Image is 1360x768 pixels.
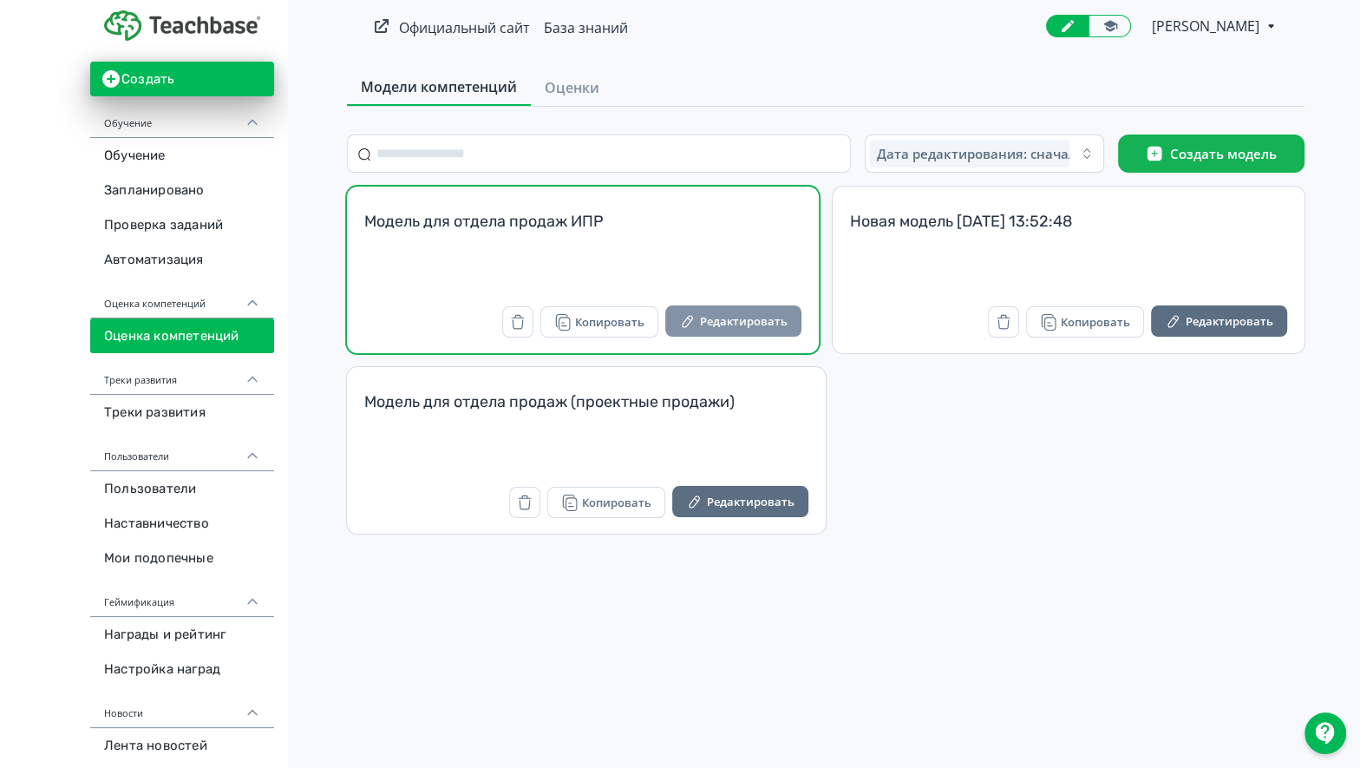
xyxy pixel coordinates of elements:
[90,353,274,395] div: Треки развития
[547,487,665,518] button: Копировать
[1089,15,1131,37] a: Переключиться в режим ученика
[90,686,274,728] div: Новости
[1026,306,1144,338] button: Копировать
[90,617,274,652] a: Награды и рейтинг
[104,10,260,41] img: https://files.teachbase.ru/system/slaveaccount/22794/logo/medium-2c8f112396b56d8ce73415e7b6eb7272...
[90,277,274,318] div: Оценка компетенций
[544,18,628,37] a: База знаний
[545,77,599,98] span: Оценки
[90,395,274,430] a: Треки развития
[672,486,808,520] a: Редактировать
[665,305,801,337] button: Редактировать
[1118,135,1304,173] button: Создать модель
[90,138,274,173] a: Обучение
[1151,305,1287,337] button: Редактировать
[90,318,274,353] a: Оценка компетенций
[865,135,1104,173] button: Дата редактирования: сначала новые
[364,211,801,253] div: Модель для отдела продаж ИПР
[540,306,658,338] button: Копировать
[90,242,274,277] a: Автоматизация
[361,76,517,97] span: Модели компетенций
[90,96,274,138] div: Обучение
[90,506,274,541] a: Наставничество
[90,173,274,207] a: Запланировано
[364,391,808,433] div: Модель для отдела продаж (проектные продажи)
[1152,16,1262,36] span: Татьяна Щерба
[90,541,274,575] a: Мои подопечные
[90,575,274,617] div: Геймификация
[90,652,274,686] a: Настройка наград
[1151,305,1287,339] a: Редактировать
[90,430,274,471] div: Пользователи
[90,62,274,96] button: Создать
[399,18,530,37] a: Официальный сайт
[850,211,1287,253] div: Новая модель [DATE] 13:52:48
[90,471,274,506] a: Пользователи
[672,486,808,517] button: Редактировать
[90,728,274,763] a: Лента новостей
[665,305,801,339] a: Редактировать
[877,145,1130,162] span: Дата редактирования: сначала новые
[90,207,274,242] a: Проверка заданий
